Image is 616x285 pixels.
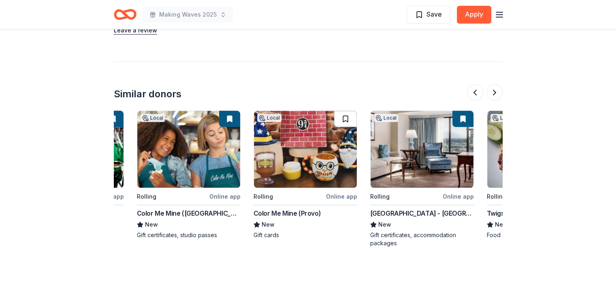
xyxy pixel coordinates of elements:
div: Online app [443,191,474,201]
span: New [262,220,275,229]
span: New [495,220,508,229]
span: New [378,220,391,229]
div: Rolling [254,192,273,201]
div: Gift certificates, studio passes [137,231,241,239]
img: Image for Color Me Mine (Provo) [254,111,357,188]
a: Image for TwigsLocalRollingOnline appTwigsNewFood and gift cards [487,110,590,239]
div: Local [490,114,515,122]
div: Gift certificates, accommodation packages [370,231,474,247]
button: Apply [457,6,491,24]
a: Image for Little America Hotel - Salt LakeLocalRollingOnline app[GEOGRAPHIC_DATA] - [GEOGRAPHIC_D... [370,110,474,247]
button: Making Waves 2025 [143,6,233,23]
div: Local [141,114,165,122]
span: New [145,220,158,229]
img: Image for Little America Hotel - Salt Lake [371,111,473,188]
span: Making Waves 2025 [159,10,217,19]
div: Twigs [487,208,505,218]
div: [GEOGRAPHIC_DATA] - [GEOGRAPHIC_DATA] [370,208,474,218]
div: Gift cards [254,231,357,239]
div: Color Me Mine ([GEOGRAPHIC_DATA]) [137,208,241,218]
a: Image for Color Me Mine (Provo)LocalRollingOnline appColor Me Mine (Provo)NewGift cards [254,110,357,239]
div: Color Me Mine (Provo) [254,208,321,218]
div: Food and gift cards [487,231,590,239]
a: Home [114,5,136,24]
img: Image for Color Me Mine (Salt Lake City) [137,111,240,188]
img: Image for Twigs [487,111,590,188]
div: Rolling [370,192,390,201]
button: Save [407,6,450,24]
div: Local [257,114,281,122]
div: Rolling [487,192,506,201]
span: Save [426,9,442,19]
div: Similar donors [114,88,181,101]
div: Online app [209,191,241,201]
div: Online app [326,191,357,201]
div: Local [374,114,398,122]
div: Rolling [137,192,156,201]
button: Leave a review [114,26,157,35]
a: Image for Color Me Mine (Salt Lake City)LocalRollingOnline appColor Me Mine ([GEOGRAPHIC_DATA])Ne... [137,110,241,239]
